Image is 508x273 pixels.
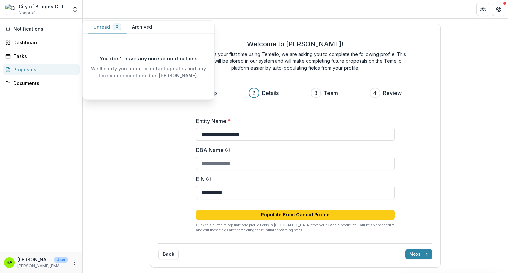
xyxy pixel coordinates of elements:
[158,249,179,259] button: Back
[17,256,52,263] p: [PERSON_NAME]-[PERSON_NAME]
[405,249,432,259] button: Next
[54,257,68,263] p: User
[99,55,197,62] p: You don't have any unread notifications
[13,26,77,32] span: Notifications
[314,89,317,97] div: 3
[252,89,255,97] div: 2
[324,89,338,97] h3: Team
[180,51,411,71] p: Because this is your first time using Temelio, we are asking you to complete the following profil...
[19,10,37,16] span: Nonprofit
[196,210,395,220] button: Populate From Candid Profile
[13,53,74,59] div: Tasks
[196,117,391,125] label: Entity Name
[3,51,80,61] a: Tasks
[3,64,80,75] a: Proposals
[492,3,505,16] button: Get Help
[13,80,74,87] div: Documents
[3,37,80,48] a: Dashboard
[383,89,402,97] h3: Review
[13,39,74,46] div: Dashboard
[3,24,80,34] button: Notifications
[70,3,80,16] button: Open entity switcher
[88,65,209,79] p: We'll notify you about important updates and any time you're mentioned on [PERSON_NAME].
[476,3,489,16] button: Partners
[88,21,127,34] button: Unread
[262,89,279,97] h3: Details
[196,175,391,183] label: EIN
[196,223,395,233] p: Click this button to populate core profile fields in [GEOGRAPHIC_DATA] from your Candid profile. ...
[70,259,78,267] button: More
[7,260,12,265] div: Rebecca Aguilar-Francis
[116,24,118,29] span: 0
[127,21,157,34] button: Archived
[247,40,343,48] h2: Welcome to [PERSON_NAME]!
[373,89,377,97] div: 4
[17,263,68,269] p: [PERSON_NAME][EMAIL_ADDRESS][DOMAIN_NAME]
[19,3,64,10] div: City of Bridges CLT
[3,78,80,89] a: Documents
[189,88,402,98] div: Progress
[5,4,16,15] img: City of Bridges CLT
[196,146,391,154] label: DBA Name
[13,66,74,73] div: Proposals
